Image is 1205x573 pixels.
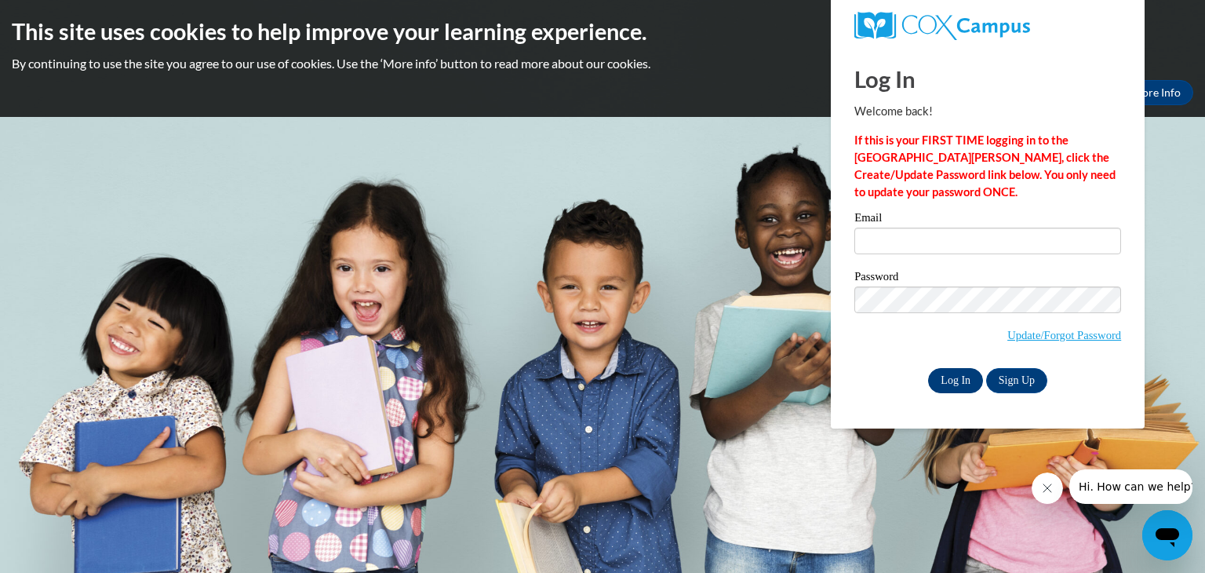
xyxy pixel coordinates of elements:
[12,55,1193,72] p: By continuing to use the site you agree to our use of cookies. Use the ‘More info’ button to read...
[986,368,1047,393] a: Sign Up
[854,271,1121,286] label: Password
[9,11,127,24] span: Hi. How can we help?
[854,63,1121,95] h1: Log In
[854,103,1121,120] p: Welcome back!
[854,133,1116,199] strong: If this is your FIRST TIME logging in to the [GEOGRAPHIC_DATA][PERSON_NAME], click the Create/Upd...
[854,12,1030,40] img: COX Campus
[1032,473,1063,504] iframe: Close message
[928,368,983,393] input: Log In
[12,16,1193,47] h2: This site uses cookies to help improve your learning experience.
[1069,469,1192,504] iframe: Message from company
[1007,329,1121,341] a: Update/Forgot Password
[1142,510,1192,560] iframe: Button to launch messaging window
[1119,80,1193,105] a: More Info
[854,12,1121,40] a: COX Campus
[854,212,1121,228] label: Email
